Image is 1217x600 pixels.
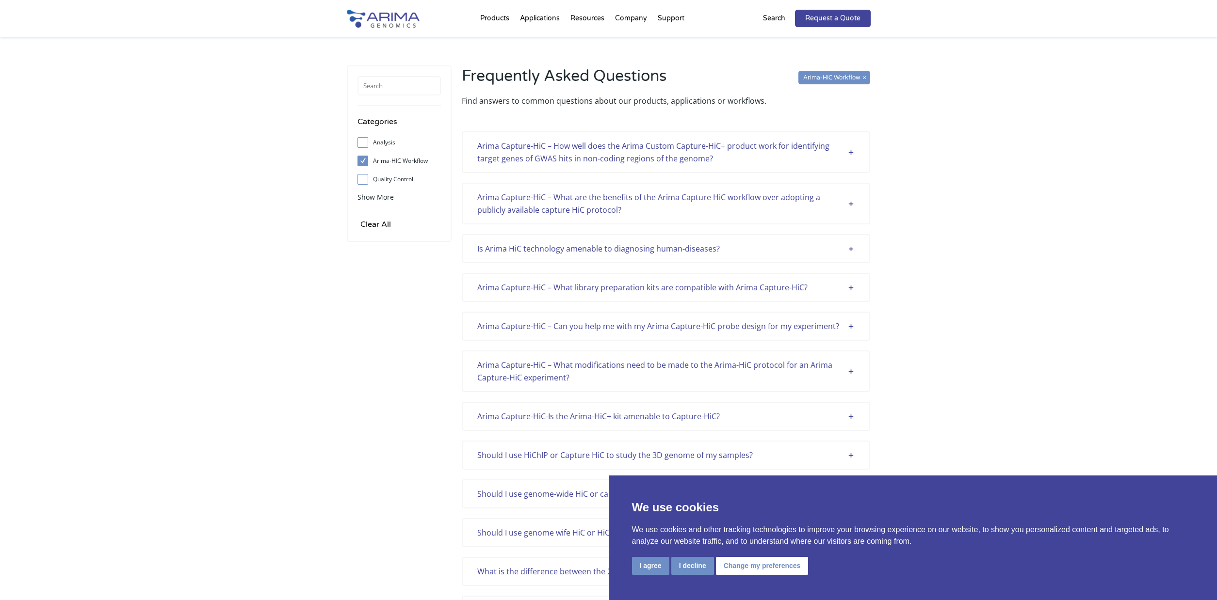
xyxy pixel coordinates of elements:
div: Should I use HiChIP or Capture HiC to study the 3D genome of my samples? [477,449,855,461]
div: Arima Capture-HiC – How well does the Arima Custom Capture-HiC+ product work for identifying targ... [477,140,855,165]
input: Arima-HIC Workflow [798,71,870,84]
input: Clear All [357,218,394,231]
label: Arima-HIC Workflow [357,154,441,168]
h2: Frequently Asked Questions [462,65,870,95]
p: We use cookies [632,499,1194,516]
div: Is Arima HiC technology amenable to diagnosing human-diseases? [477,242,855,255]
div: Should I use genome-wide HiC or capture HiC to study the 3D genome of my samples? [477,488,855,500]
label: Analysis [357,135,441,150]
div: Arima Capture-HiC – Can you help me with my Arima Capture-HiC probe design for my experiment? [477,320,855,332]
div: Arima Capture-HiC – What library preparation kits are compatible with Arima Capture-HiC? [477,281,855,294]
input: Search [357,76,441,95]
div: Should I use genome wife HiC or HiChIP to study the 3D genome of my samples? [477,526,855,539]
p: Search [763,12,785,25]
div: Arima Capture-HiC – What are the benefits of the Arima Capture HiC workflow over adopting a publi... [477,191,855,216]
a: Request a Quote [795,10,871,27]
span: Show More [357,192,394,202]
div: Arima Capture-HiC-Is the Arima-HiC+ kit amenable to Capture-HiC? [477,410,855,423]
img: Arima-Genomics-logo [347,10,420,28]
div: Arima Capture-HiC – What modifications need to be made to the Arima-HiC protocol for an Arima Cap... [477,359,855,384]
button: I decline [671,557,714,575]
label: Quality Control [357,172,441,187]
h4: Categories [357,115,441,135]
p: We use cookies and other tracking technologies to improve your browsing experience on our website... [632,524,1194,547]
p: Find answers to common questions about our products, applications or workflows. [462,95,870,107]
button: I agree [632,557,669,575]
div: What is the difference between the 2 enzyme and 4 enzyme options of the Arima HiC chemistry? [477,565,855,578]
button: Change my preferences [716,557,809,575]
